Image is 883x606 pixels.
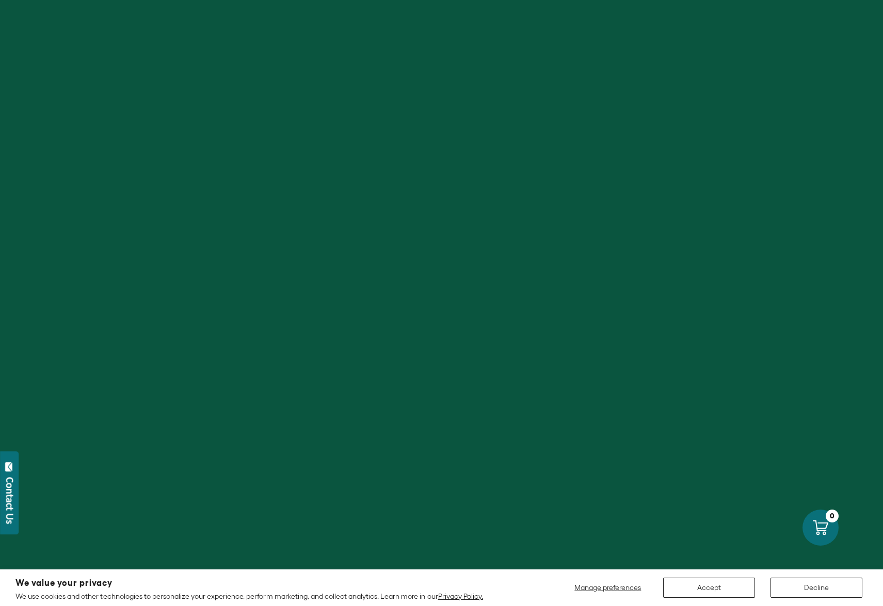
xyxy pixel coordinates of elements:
[574,583,641,592] span: Manage preferences
[15,579,483,587] h2: We value your privacy
[438,592,483,600] a: Privacy Policy.
[568,578,648,598] button: Manage preferences
[663,578,755,598] button: Accept
[826,510,839,522] div: 0
[15,592,483,601] p: We use cookies and other technologies to personalize your experience, perform marketing, and coll...
[770,578,862,598] button: Decline
[5,477,15,524] div: Contact Us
